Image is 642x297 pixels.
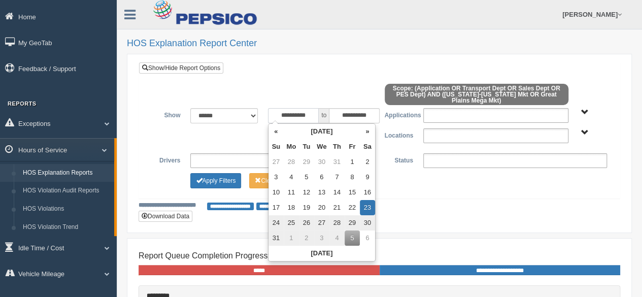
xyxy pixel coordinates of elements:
[360,215,375,230] td: 30
[299,154,314,170] td: 29
[345,200,360,215] td: 22
[314,215,329,230] td: 27
[329,154,345,170] td: 31
[314,230,329,246] td: 3
[268,200,284,215] td: 17
[360,124,375,139] th: »
[345,154,360,170] td: 1
[379,108,418,120] label: Applications
[360,170,375,185] td: 9
[314,200,329,215] td: 20
[314,139,329,154] th: We
[360,185,375,200] td: 16
[268,170,284,185] td: 3
[299,170,314,185] td: 5
[268,154,284,170] td: 27
[329,230,345,246] td: 4
[18,164,114,182] a: HOS Explanation Reports
[284,154,299,170] td: 28
[139,211,192,222] button: Download Data
[329,215,345,230] td: 28
[284,185,299,200] td: 11
[360,230,375,246] td: 6
[268,246,375,261] th: [DATE]
[284,230,299,246] td: 1
[314,154,329,170] td: 30
[147,153,185,166] label: Drivers
[284,215,299,230] td: 25
[329,200,345,215] td: 21
[18,218,114,237] a: HOS Violation Trend
[329,185,345,200] td: 14
[139,251,620,260] h4: Report Queue Completion Progress:
[147,108,185,120] label: Show
[249,173,299,188] button: Change Filter Options
[345,139,360,154] th: Fr
[127,39,632,49] h2: HOS Explanation Report Center
[268,185,284,200] td: 10
[345,170,360,185] td: 8
[329,139,345,154] th: Th
[268,139,284,154] th: Su
[18,182,114,200] a: HOS Violation Audit Reports
[284,200,299,215] td: 18
[139,62,223,74] a: Show/Hide Report Options
[380,128,418,141] label: Locations
[319,108,329,123] span: to
[299,185,314,200] td: 12
[314,185,329,200] td: 13
[345,185,360,200] td: 15
[299,139,314,154] th: Tu
[268,230,284,246] td: 31
[18,200,114,218] a: HOS Violations
[329,170,345,185] td: 7
[299,200,314,215] td: 19
[268,215,284,230] td: 24
[284,139,299,154] th: Mo
[284,124,360,139] th: [DATE]
[360,139,375,154] th: Sa
[299,215,314,230] td: 26
[299,230,314,246] td: 2
[190,173,241,188] button: Change Filter Options
[314,170,329,185] td: 6
[268,124,284,139] th: «
[360,154,375,170] td: 2
[284,170,299,185] td: 4
[345,230,360,246] td: 5
[385,84,568,105] span: Scope: (Application OR Transport Dept OR Sales Dept OR PES Dept) AND ([US_STATE]-[US_STATE] Mkt O...
[345,215,360,230] td: 29
[360,200,375,215] td: 23
[379,153,418,166] label: Status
